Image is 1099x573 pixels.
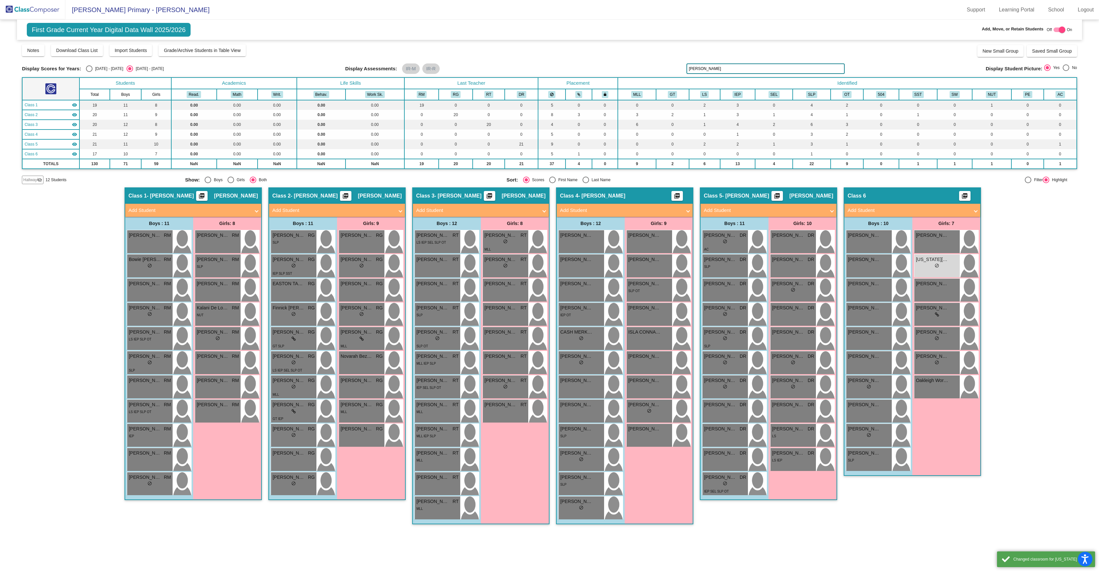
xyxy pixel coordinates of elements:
[876,91,887,98] button: 504
[297,139,346,149] td: 0.00
[22,139,79,149] td: Darci Raymond - Raymond
[297,130,346,139] td: 0.00
[720,120,755,130] td: 4
[345,66,397,72] span: Display Assessments:
[171,100,217,110] td: 0.00
[72,151,77,157] mat-icon: visibility
[72,132,77,137] mat-icon: visibility
[700,91,709,98] button: LS
[831,130,863,139] td: 2
[346,120,404,130] td: 0.00
[793,110,830,120] td: 4
[863,120,899,130] td: 0
[171,139,217,149] td: 0.00
[755,89,793,100] th: Social Emotional Learning IEP
[831,149,863,159] td: 0
[592,139,618,149] td: 0
[937,139,972,149] td: 0
[413,204,549,217] mat-expansion-panel-header: Add Student
[656,89,689,100] th: Gifted and Talented (Reach)
[141,149,171,159] td: 7
[56,48,98,53] span: Download Class List
[793,149,830,159] td: 1
[1027,45,1077,57] button: Saved Small Group
[404,78,538,89] th: Last Teacher
[656,130,689,139] td: 0
[473,139,505,149] td: 0
[110,130,141,139] td: 12
[79,159,110,169] td: 130
[25,112,38,118] span: Class 2
[668,91,677,98] button: GT
[982,26,1043,32] span: Add, Move, or Retain Students
[439,139,473,149] td: 0
[258,149,297,159] td: 0.00
[720,139,755,149] td: 2
[755,149,793,159] td: 0
[631,91,643,98] button: MLL
[1044,110,1077,120] td: 0
[473,149,505,159] td: 0
[831,110,863,120] td: 1
[416,207,538,214] mat-panel-title: Add Student
[538,130,566,139] td: 5
[755,120,793,130] td: 2
[171,78,297,89] th: Academics
[297,78,404,89] th: Life Skills
[1069,65,1077,71] div: No
[793,100,830,110] td: 4
[793,139,830,149] td: 3
[217,130,258,139] td: 0.00
[110,120,141,130] td: 12
[899,149,937,159] td: 0
[25,131,38,137] span: Class 4
[258,120,297,130] td: 0.00
[258,100,297,110] td: 0.00
[618,78,1077,89] th: Identified
[538,139,566,149] td: 9
[258,110,297,120] td: 0.00
[198,193,206,202] mat-icon: picture_as_pdf
[79,149,110,159] td: 17
[1047,27,1052,33] span: Off
[505,89,538,100] th: Darci Raymond
[977,45,1024,57] button: New Small Group
[950,91,960,98] button: SW
[485,193,493,202] mat-icon: picture_as_pdf
[1011,89,1044,100] th: Parental Engagement
[22,100,79,110] td: Ricki Moynihan-Downs - Moynihan-Downs
[141,139,171,149] td: 10
[848,207,969,214] mat-panel-title: Add Student
[65,5,210,15] span: [PERSON_NAME] Primary - [PERSON_NAME]
[272,207,394,214] mat-panel-title: Add Student
[899,100,937,110] td: 0
[720,89,755,100] th: Reading-Writing-Math IEP
[217,100,258,110] td: 0.00
[831,120,863,130] td: 3
[689,120,720,130] td: 1
[517,91,526,98] button: DR
[1011,100,1044,110] td: 0
[217,149,258,159] td: 0.00
[863,149,899,159] td: 0
[972,130,1011,139] td: 0
[25,151,38,157] span: Class 6
[686,63,845,74] input: Search...
[171,110,217,120] td: 0.00
[505,130,538,139] td: 0
[755,100,793,110] td: 0
[439,100,473,110] td: 0
[863,89,899,100] th: 504 Plan
[1011,130,1044,139] td: 0
[566,139,592,149] td: 0
[72,122,77,127] mat-icon: visibility
[1044,89,1077,100] th: Attendance Concerns
[79,139,110,149] td: 21
[22,44,44,56] button: Notes
[618,139,656,149] td: 0
[484,91,493,98] button: RT
[959,191,971,201] button: Print Students Details
[171,149,217,159] td: 0.00
[1044,100,1077,110] td: 0
[217,159,258,169] td: NaN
